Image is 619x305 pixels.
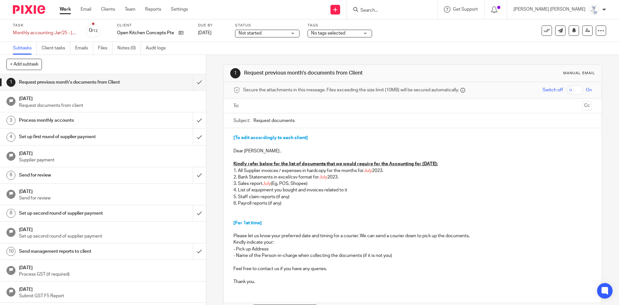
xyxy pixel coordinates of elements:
[233,233,592,239] p: Please let us know your preferred date and timing for a courier. We can send a courier down to pi...
[233,117,250,124] label: Subject:
[543,87,563,93] span: Switch off
[117,42,141,55] a: Notes (0)
[19,149,200,157] h1: [DATE]
[6,171,15,180] div: 6
[19,195,200,201] p: Send for review
[364,168,372,173] span: July
[233,187,592,193] p: 4. List of equipment you bought and invoices related to it
[235,23,300,28] label: Status
[233,266,592,272] p: Feel free to contact us if you have any queries.
[233,103,241,109] label: To:
[308,23,372,28] label: Tags
[262,181,271,186] span: July
[19,187,200,195] h1: [DATE]
[13,23,77,28] label: Task
[19,271,200,278] p: Process GST (if required)
[19,225,200,233] h1: [DATE]
[230,68,241,78] div: 1
[6,247,15,256] div: 10
[233,168,592,174] p: 1. All Supplier invoices / expenses in hardcopy for the months for 2023.
[6,133,15,142] div: 4
[233,279,592,285] p: Thank you.
[514,6,585,13] p: [PERSON_NAME] [PERSON_NAME]
[19,208,131,218] h1: Set up second round of supplier payment
[6,78,15,87] div: 1
[233,174,592,180] p: 2. Bank Statements in excel/csv format for 2023.
[198,31,211,35] span: [DATE]
[233,252,592,259] p: - Name of the Person-in-charge when collecting the documents (if it is not you)
[6,209,15,218] div: 8
[19,233,200,239] p: Set up second round of supplier payment
[243,87,459,93] span: Secure the attachments in this message. Files exceeding the size limit (10MB) will be secured aut...
[19,116,131,125] h1: Process monthly accounts
[89,27,98,34] div: 0
[563,71,595,76] div: Manual email
[13,30,77,36] div: Monthly accounting Jan'25 - [DATE]
[19,263,200,271] h1: [DATE]
[101,6,115,13] a: Clients
[319,175,327,179] span: July
[233,221,262,225] span: [For 1st time]
[117,23,190,28] label: Client
[233,239,592,246] p: Kindly indicate your:
[244,70,427,76] h1: Request previous month's documents from Client
[13,42,37,55] a: Subtasks
[92,29,98,33] small: /12
[198,23,227,28] label: Due by
[81,6,91,13] a: Email
[582,101,592,111] button: Cc
[19,170,131,180] h1: Send for review
[125,6,135,13] a: Team
[233,162,438,166] u: Kindly refer below for the list of documents that we would require for the Accounting for [DATE]:
[233,180,592,187] p: 3. Sales report (Eg. POS, Shopee)
[19,157,200,163] p: Supplier payment
[171,6,188,13] a: Settings
[13,5,45,14] img: Pixie
[98,42,113,55] a: Files
[6,116,15,125] div: 3
[19,94,200,102] h1: [DATE]
[6,59,42,70] button: + Add subtask
[19,293,200,299] p: Submit GST F5 Report
[19,285,200,293] h1: [DATE]
[146,42,171,55] a: Audit logs
[233,136,308,140] span: [To edit accordingly to each client]
[60,6,71,13] a: Work
[233,194,592,200] p: 5. Staff claim reports (if any)
[239,31,261,36] span: Not started
[19,132,131,142] h1: Set up first round of supplier payment
[19,102,200,109] p: Request documents from client
[311,31,345,36] span: No tags selected
[13,30,77,36] div: Monthly accounting Jan&#39;25 - May&#39;25
[589,5,599,15] img: images.jfif
[360,8,418,14] input: Search
[586,87,592,93] span: On
[42,42,70,55] a: Client tasks
[19,77,131,87] h1: Request previous month's documents from Client
[145,6,161,13] a: Reports
[233,200,592,207] p: 6. Payroll reports (if any)
[75,42,93,55] a: Emails
[19,247,131,256] h1: Send management reports to client
[453,7,478,12] span: Get Support
[233,246,592,252] p: - Pick up Address
[117,30,175,36] p: Open Kitchen Concepts Pte Ltd
[233,148,592,154] p: Dear [PERSON_NAME] ,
